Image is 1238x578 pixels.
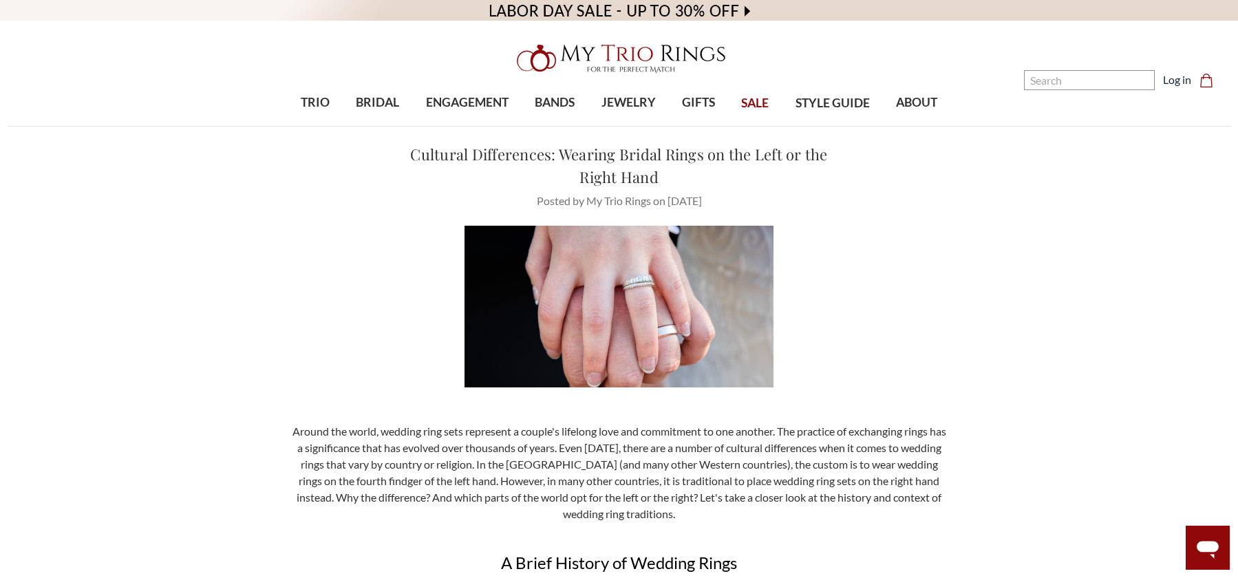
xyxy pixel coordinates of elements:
[289,553,950,572] h2: A Brief History of Wedding Rings
[426,94,509,111] span: ENGAGEMENT
[1024,70,1155,90] input: Search
[682,94,715,111] span: GIFTS
[1163,72,1191,88] a: Log in
[1199,72,1221,88] a: Cart with 0 items
[692,125,705,127] button: submenu toggle
[741,94,769,112] span: SALE
[509,36,729,81] img: My Trio Rings
[413,81,522,125] a: ENGAGEMENT
[465,226,773,387] img: Cultural Differences: Wearing Bridal Rings on the Left or the Right Hand
[548,125,562,127] button: submenu toggle
[910,125,924,127] button: submenu toggle
[301,94,330,111] span: TRIO
[410,144,827,187] a: Cultural Differences: Wearing Bridal Rings on the Left or the Right Hand
[728,81,782,126] a: SALE
[782,81,882,126] a: STYLE GUIDE
[288,81,343,125] a: TRIO
[1199,74,1213,87] svg: cart.cart_preview
[588,81,668,125] a: JEWELRY
[796,94,870,112] span: STYLE GUIDE
[308,125,322,127] button: submenu toggle
[621,125,635,127] button: submenu toggle
[460,125,474,127] button: submenu toggle
[522,81,588,125] a: BANDS
[535,94,575,111] span: BANDS
[896,94,937,111] span: ABOUT
[669,81,728,125] a: GIFTS
[289,423,950,522] p: Around the world, wedding ring sets represent a couple's lifelong love and commitment to one anot...
[601,94,656,111] span: JEWELRY
[385,193,853,209] p: Posted by My Trio Rings on [DATE]
[883,81,950,125] a: ABOUT
[371,125,385,127] button: submenu toggle
[356,94,399,111] span: BRIDAL
[359,36,879,81] a: My Trio Rings
[343,81,412,125] a: BRIDAL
